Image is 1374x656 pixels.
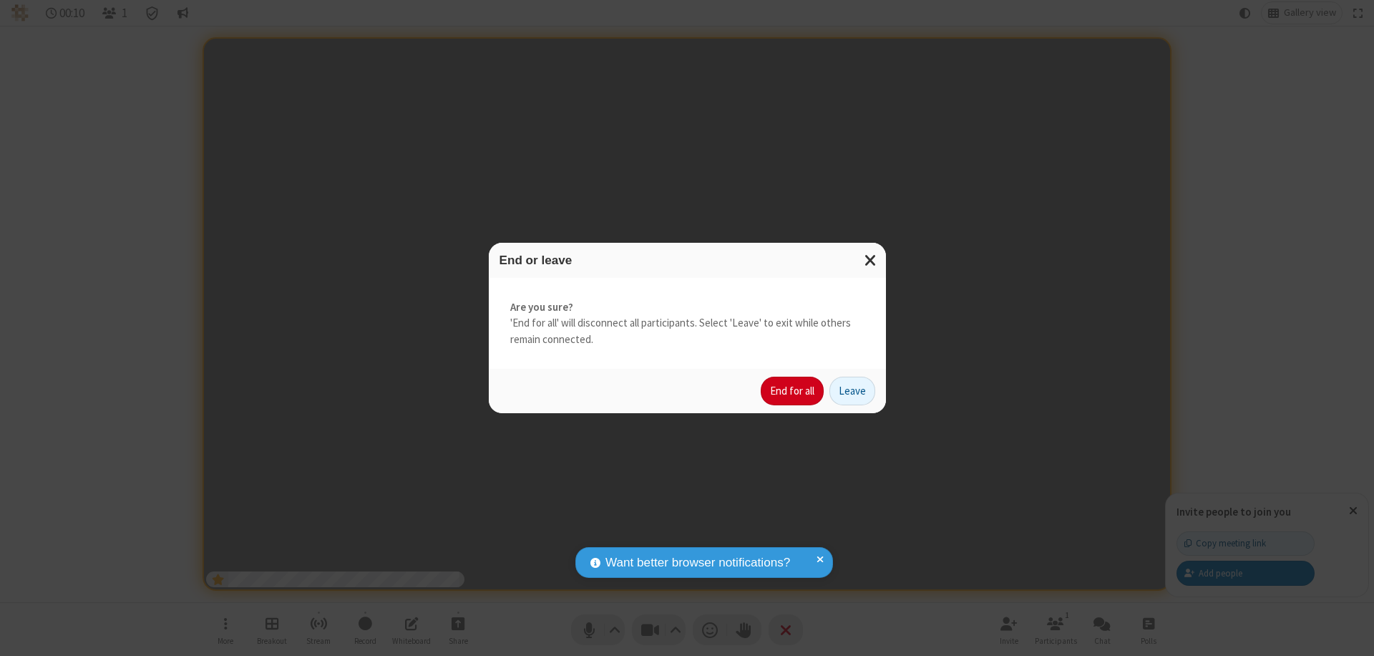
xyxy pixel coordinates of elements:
strong: Are you sure? [510,299,864,316]
button: Leave [829,377,875,405]
div: 'End for all' will disconnect all participants. Select 'Leave' to exit while others remain connec... [489,278,886,370]
h3: End or leave [500,254,875,267]
button: Close modal [856,243,886,278]
span: Want better browser notifications? [605,554,790,572]
button: End for all [761,377,824,405]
